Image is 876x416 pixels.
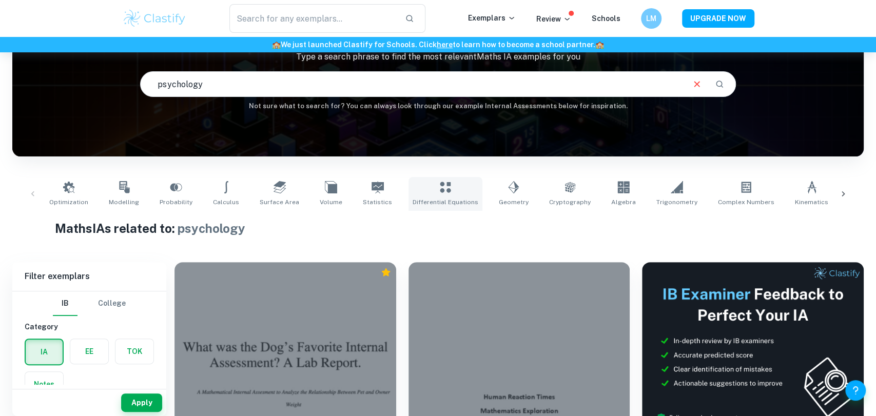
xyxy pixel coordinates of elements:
[12,101,864,111] h6: Not sure what to search for? You can always look through our example Internal Assessments below f...
[549,197,591,207] span: Cryptography
[49,197,88,207] span: Optimization
[845,380,866,401] button: Help and Feedback
[160,197,192,207] span: Probability
[536,13,571,25] p: Review
[229,4,397,33] input: Search for any exemplars...
[320,197,342,207] span: Volume
[12,262,166,291] h6: Filter exemplars
[213,197,239,207] span: Calculus
[641,8,661,29] button: LM
[413,197,478,207] span: Differential Equations
[25,372,63,397] button: Notes
[711,75,728,93] button: Search
[2,39,874,50] h6: We just launched Clastify for Schools. Click to learn how to become a school partner.
[70,339,108,364] button: EE
[718,197,774,207] span: Complex Numbers
[592,14,620,23] a: Schools
[468,12,516,24] p: Exemplars
[260,197,299,207] span: Surface Area
[53,291,77,316] button: IB
[12,51,864,63] p: Type a search phrase to find the most relevant Maths IA examples for you
[121,393,162,412] button: Apply
[122,8,187,29] img: Clastify logo
[381,267,391,278] div: Premium
[26,340,63,364] button: IA
[437,41,453,49] a: here
[109,197,139,207] span: Modelling
[611,197,636,207] span: Algebra
[499,197,529,207] span: Geometry
[682,9,754,28] button: UPGRADE NOW
[687,74,707,94] button: Clear
[656,197,697,207] span: Trigonometry
[645,13,657,24] h6: LM
[363,197,392,207] span: Statistics
[595,41,604,49] span: 🏫
[272,41,281,49] span: 🏫
[55,219,821,237] h1: Maths IAs related to:
[53,291,126,316] div: Filter type choice
[795,197,828,207] span: Kinematics
[115,339,153,364] button: TOK
[141,70,683,98] input: E.g. neural networks, space, population modelling...
[178,221,245,235] span: psychology
[98,291,126,316] button: College
[25,321,154,332] h6: Category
